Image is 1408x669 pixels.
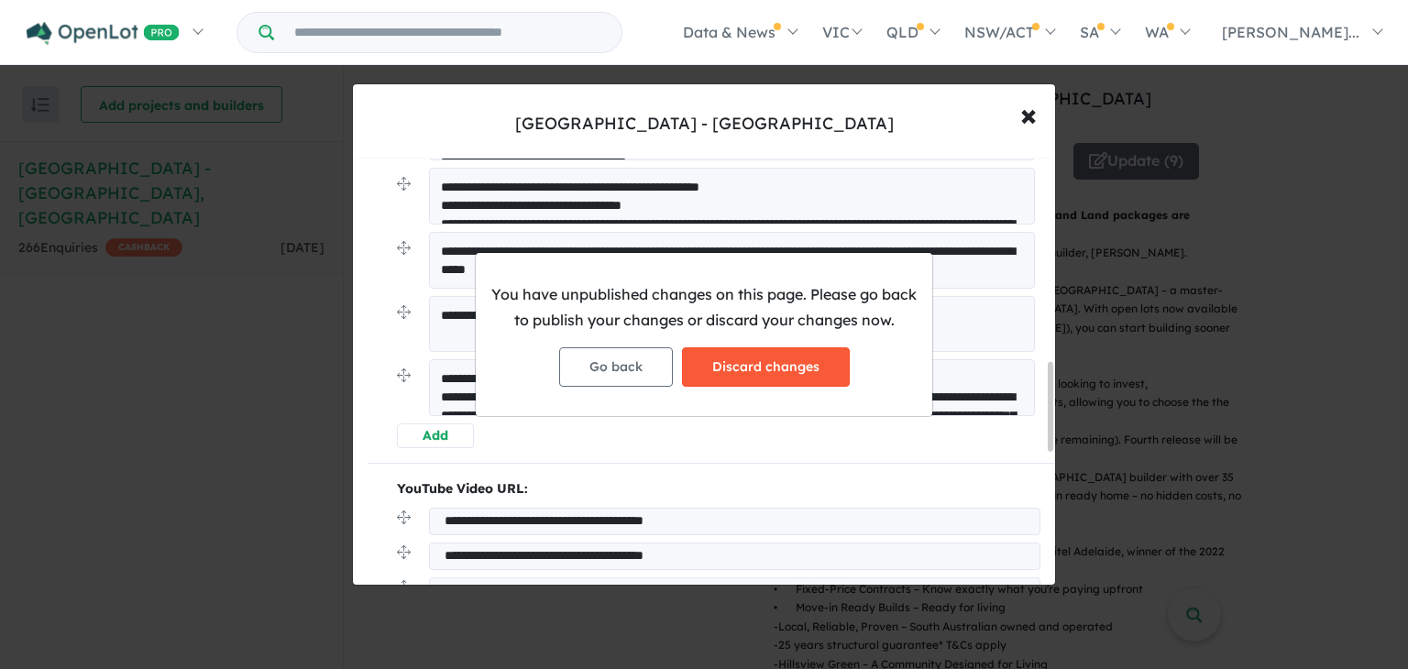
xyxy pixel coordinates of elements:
span: [PERSON_NAME]... [1222,23,1359,41]
p: You have unpublished changes on this page. Please go back to publish your changes or discard your... [490,282,918,332]
button: Discard changes [682,347,850,387]
img: Openlot PRO Logo White [27,22,180,45]
input: Try estate name, suburb, builder or developer [278,13,618,52]
button: Go back [559,347,673,387]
